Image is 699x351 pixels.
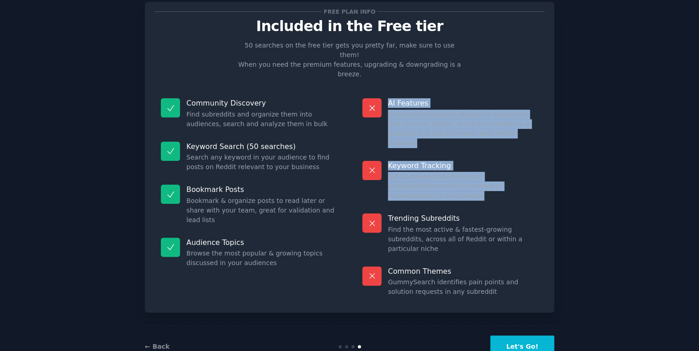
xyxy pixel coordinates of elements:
p: AI Features [388,98,538,108]
dd: Bookmark & organize posts to read later or share with your team, great for validation and lead lists [186,196,337,225]
p: Keyword Search (50 searches) [186,142,337,151]
a: ← Back [145,343,169,350]
dd: Search any keyword in your audience to find posts on Reddit relevant to your business [186,153,337,172]
dd: Summarize hundreds of posts in seconds to find common trends, or ask your audience a question and... [388,110,538,148]
dd: Browse the most popular & growing topics discussed in your audiences [186,249,337,268]
dd: Set up keyword alerts to your email/slack/discord to be notified of conversations as they happen [388,172,538,201]
span: Free plan info [322,7,377,16]
p: Community Discovery [186,98,337,108]
dd: GummySearch identifies pain points and solution requests in any subreddit [388,277,538,297]
p: Keyword Tracking [388,161,538,170]
p: 50 searches on the free tier gets you pretty far, make sure to use them! When you need the premiu... [234,41,465,79]
p: Trending Subreddits [388,213,538,223]
p: Included in the Free tier [154,18,545,34]
p: Audience Topics [186,238,337,247]
p: Common Themes [388,266,538,276]
p: Bookmark Posts [186,185,337,194]
dd: Find the most active & fastest-growing subreddits, across all of Reddit or within a particular niche [388,225,538,254]
dd: Find subreddits and organize them into audiences, search and analyze them in bulk [186,110,337,129]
